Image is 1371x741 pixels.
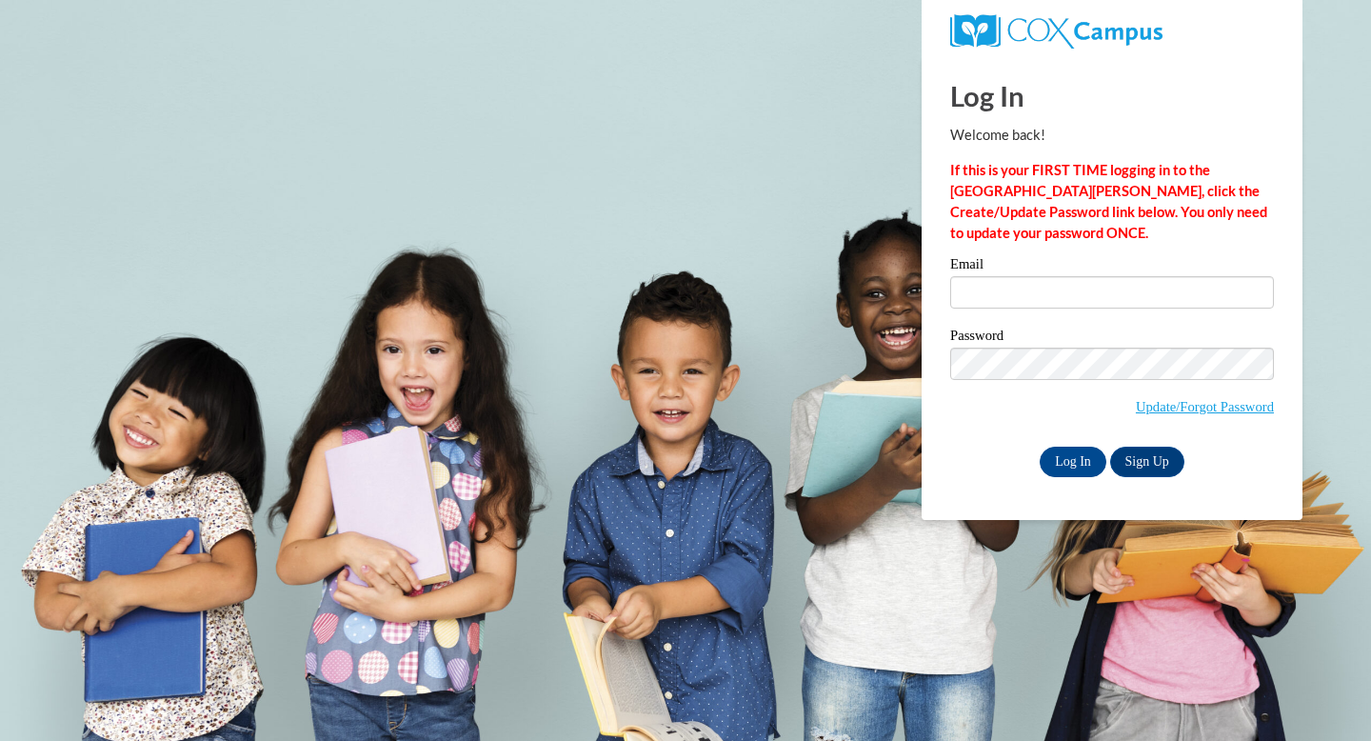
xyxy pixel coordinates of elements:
[950,125,1274,146] p: Welcome back!
[950,76,1274,115] h1: Log In
[950,22,1162,38] a: COX Campus
[1110,447,1184,477] a: Sign Up
[1136,399,1274,414] a: Update/Forgot Password
[950,329,1274,348] label: Password
[950,257,1274,276] label: Email
[1040,447,1106,477] input: Log In
[950,14,1162,49] img: COX Campus
[950,162,1267,241] strong: If this is your FIRST TIME logging in to the [GEOGRAPHIC_DATA][PERSON_NAME], click the Create/Upd...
